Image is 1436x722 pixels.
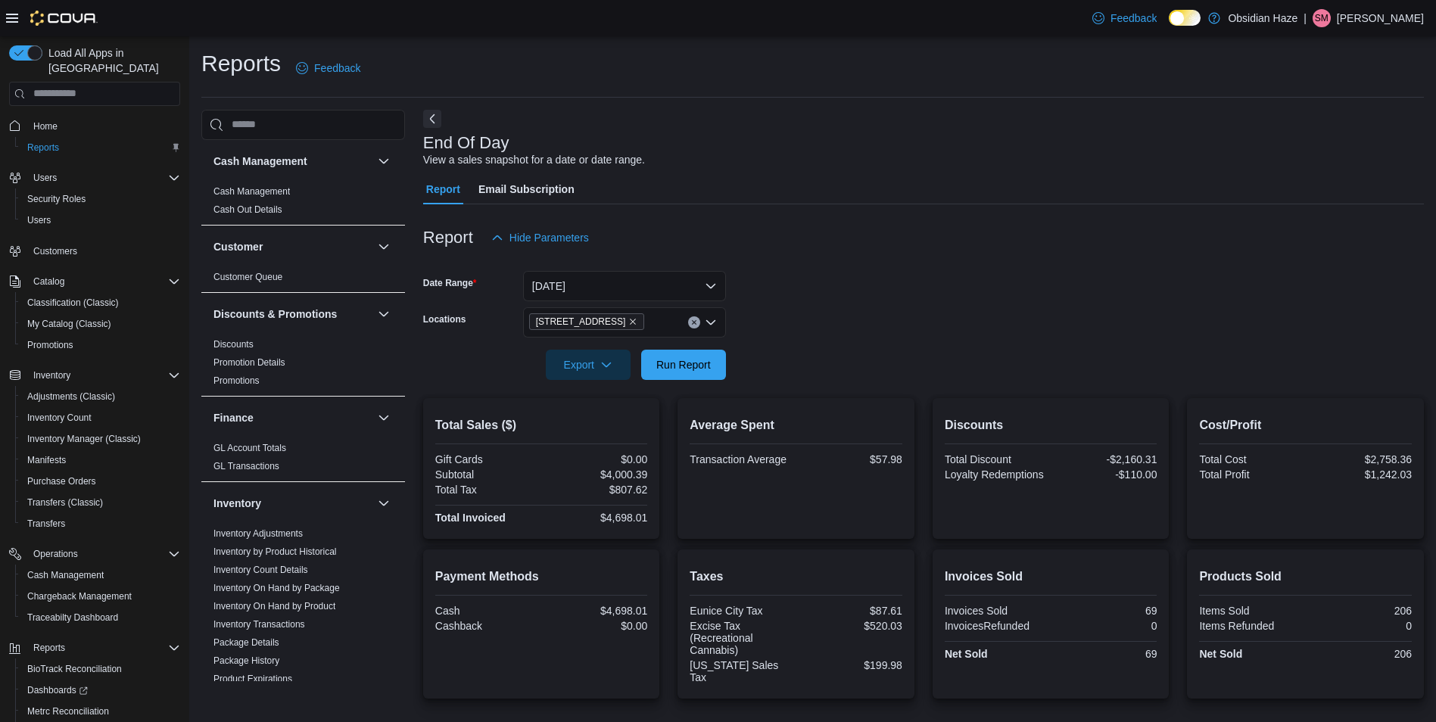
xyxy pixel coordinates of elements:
[213,601,335,612] a: Inventory On Hand by Product
[15,565,186,586] button: Cash Management
[15,210,186,231] button: Users
[21,190,92,208] a: Security Roles
[423,277,477,289] label: Date Range
[1199,648,1242,660] strong: Net Sold
[213,357,285,368] a: Promotion Details
[21,566,180,584] span: Cash Management
[213,410,372,425] button: Finance
[15,607,186,628] button: Traceabilty Dashboard
[509,230,589,245] span: Hide Parameters
[1309,468,1412,481] div: $1,242.03
[945,605,1048,617] div: Invoices Sold
[201,268,405,292] div: Customer
[15,292,186,313] button: Classification (Classic)
[555,350,621,380] span: Export
[213,239,263,254] h3: Customer
[21,138,65,157] a: Reports
[21,315,180,333] span: My Catalog (Classic)
[1199,620,1302,632] div: Items Refunded
[15,471,186,492] button: Purchase Orders
[1054,605,1157,617] div: 69
[945,648,988,660] strong: Net Sold
[21,515,71,533] a: Transfers
[544,468,647,481] div: $4,000.39
[213,204,282,216] span: Cash Out Details
[375,238,393,256] button: Customer
[3,637,186,658] button: Reports
[213,442,286,454] span: GL Account Totals
[544,453,647,465] div: $0.00
[27,272,70,291] button: Catalog
[27,366,76,384] button: Inventory
[426,174,460,204] span: Report
[628,317,637,326] button: Remove 1600 Ave O from selection in this group
[33,275,64,288] span: Catalog
[21,336,79,354] a: Promotions
[213,600,335,612] span: Inventory On Hand by Product
[27,475,96,487] span: Purchase Orders
[21,702,180,720] span: Metrc Reconciliation
[21,294,125,312] a: Classification (Classic)
[690,453,793,465] div: Transaction Average
[27,639,71,657] button: Reports
[15,701,186,722] button: Metrc Reconciliation
[27,366,180,384] span: Inventory
[945,568,1157,586] h2: Invoices Sold
[375,494,393,512] button: Inventory
[435,568,648,586] h2: Payment Methods
[15,313,186,335] button: My Catalog (Classic)
[485,223,595,253] button: Hide Parameters
[27,214,51,226] span: Users
[30,11,98,26] img: Cova
[1199,605,1302,617] div: Items Sold
[213,527,303,540] span: Inventory Adjustments
[21,138,180,157] span: Reports
[213,546,337,557] a: Inventory by Product Historical
[1309,453,1412,465] div: $2,758.36
[21,409,180,427] span: Inventory Count
[945,468,1048,481] div: Loyalty Redemptions
[435,468,538,481] div: Subtotal
[213,496,372,511] button: Inventory
[213,637,279,648] a: Package Details
[213,185,290,198] span: Cash Management
[213,674,292,684] a: Product Expirations
[435,620,538,632] div: Cashback
[799,453,902,465] div: $57.98
[213,443,286,453] a: GL Account Totals
[21,587,138,605] a: Chargeback Management
[435,416,648,434] h2: Total Sales ($)
[656,357,711,372] span: Run Report
[27,518,65,530] span: Transfers
[15,335,186,356] button: Promotions
[1313,9,1331,27] div: Soledad Muro
[423,134,509,152] h3: End Of Day
[423,313,466,325] label: Locations
[21,472,180,490] span: Purchase Orders
[33,172,57,184] span: Users
[27,169,63,187] button: Users
[15,428,186,450] button: Inventory Manager (Classic)
[15,513,186,534] button: Transfers
[213,655,279,666] a: Package History
[799,605,902,617] div: $87.61
[1309,620,1412,632] div: 0
[27,272,180,291] span: Catalog
[213,636,279,649] span: Package Details
[27,639,180,657] span: Reports
[15,658,186,680] button: BioTrack Reconciliation
[544,605,647,617] div: $4,698.01
[423,229,473,247] h3: Report
[27,241,180,260] span: Customers
[21,608,124,627] a: Traceabilty Dashboard
[21,472,102,490] a: Purchase Orders
[27,169,180,187] span: Users
[1054,468,1157,481] div: -$110.00
[690,605,793,617] div: Eunice City Tax
[1086,3,1163,33] a: Feedback
[690,416,902,434] h2: Average Spent
[213,154,372,169] button: Cash Management
[435,453,538,465] div: Gift Cards
[1054,453,1157,465] div: -$2,160.31
[21,493,109,512] a: Transfers (Classic)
